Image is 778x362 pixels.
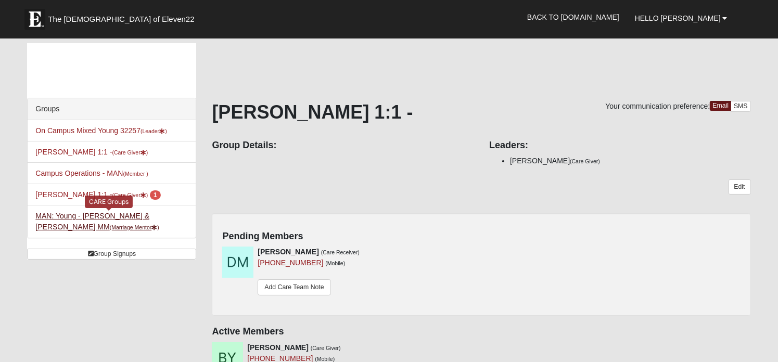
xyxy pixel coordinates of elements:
small: (Mobile) [325,260,345,266]
small: (Care Receiver) [321,249,360,255]
small: (Marriage Mentor ) [110,224,159,230]
small: (Care Giver ) [112,192,148,198]
a: The [DEMOGRAPHIC_DATA] of Eleven22 [19,4,227,30]
a: On Campus Mixed Young 32257(Leader) [35,126,167,135]
span: The [DEMOGRAPHIC_DATA] of Eleven22 [48,14,194,24]
img: Eleven22 logo [24,9,45,30]
span: Hello [PERSON_NAME] [635,14,721,22]
a: Group Signups [27,249,196,260]
a: [PHONE_NUMBER] [258,258,323,267]
a: Back to [DOMAIN_NAME] [519,4,627,30]
h4: Group Details: [212,140,474,151]
a: Email [710,101,731,111]
h4: Pending Members [222,231,740,242]
a: MAN: Young - [PERSON_NAME] & [PERSON_NAME] MM(Marriage Mentor) [35,212,159,231]
a: [PERSON_NAME] 1:1 -(Care Giver) 1 [35,190,160,199]
h4: Active Members [212,326,750,338]
a: [PERSON_NAME] 1:1 -(Care Giver) [35,148,148,156]
a: Hello [PERSON_NAME] [627,5,735,31]
a: Campus Operations - MAN(Member ) [35,169,148,177]
small: (Care Giver) [570,158,600,164]
small: (Care Giver ) [112,149,148,156]
span: Your communication preference: [605,102,710,110]
strong: [PERSON_NAME] [258,248,318,256]
h1: [PERSON_NAME] 1:1 - [212,101,750,123]
span: number of pending members [150,190,161,200]
a: Edit [729,179,751,195]
a: Add Care Team Note [258,279,330,295]
div: CARE Groups [85,196,133,208]
small: (Member ) [123,171,148,177]
div: Groups [28,98,196,120]
li: [PERSON_NAME] [510,156,751,166]
a: SMS [731,101,751,112]
small: (Leader ) [141,128,167,134]
h4: Leaders: [489,140,751,151]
